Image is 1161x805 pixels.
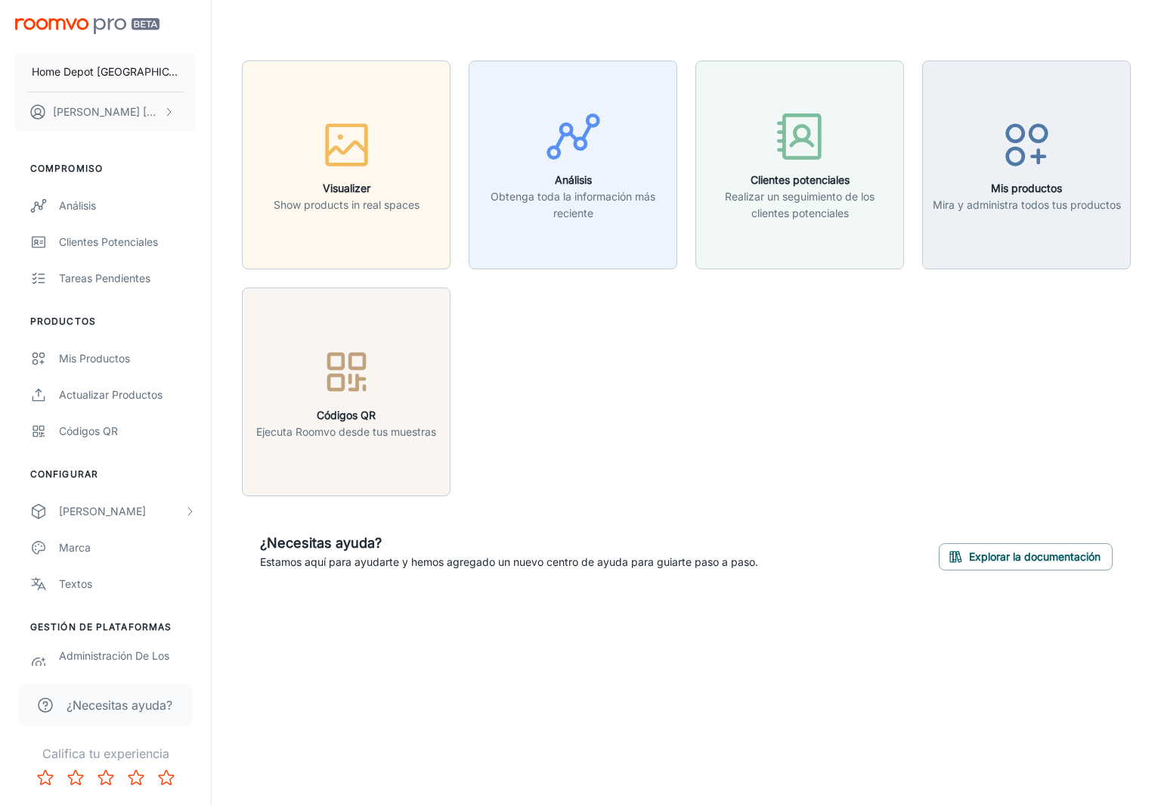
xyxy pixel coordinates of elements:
[59,539,196,556] div: Marca
[32,64,179,80] p: Home Depot [GEOGRAPHIC_DATA]
[256,424,436,440] p: Ejecuta Roomvo desde tus muestras
[922,61,1131,269] button: Mis productosMira y administra todos tus productos
[260,533,758,554] h6: ¿Necesitas ayuda?
[59,648,196,681] div: Administración de los usuarios
[705,188,894,222] p: Realizar un seguimiento de los clientes potenciales
[695,156,904,171] a: Clientes potencialesRealizar un seguimiento de los clientes potenciales
[59,387,196,403] div: Actualizar productos
[59,270,196,287] div: Tareas pendientes
[939,543,1113,570] button: Explorar la documentación
[242,383,450,398] a: Códigos QREjecuta Roomvo desde tus muestras
[59,197,196,214] div: Análisis
[53,104,159,120] p: [PERSON_NAME] [PERSON_NAME]
[274,180,420,197] h6: Visualizer
[478,172,667,188] h6: Análisis
[242,287,450,496] button: Códigos QREjecuta Roomvo desde tus muestras
[15,52,196,92] button: Home Depot [GEOGRAPHIC_DATA]
[939,548,1113,563] a: Explorar la documentación
[933,180,1121,197] h6: Mis productos
[59,234,196,250] div: Clientes potenciales
[15,18,159,34] img: Roomvo PRO Beta
[695,61,904,269] button: Clientes potencialesRealizar un seguimiento de los clientes potenciales
[469,156,677,171] a: AnálisisObtenga toda la información más reciente
[478,188,667,222] p: Obtenga toda la información más reciente
[274,197,420,213] p: Show products in real spaces
[705,172,894,188] h6: Clientes potenciales
[59,350,196,367] div: Mis productos
[256,407,436,424] h6: Códigos QR
[260,554,758,570] p: Estamos aquí para ayudarte y hemos agregado un nuevo centro de ayuda para guiarte paso a paso.
[59,576,196,592] div: Textos
[59,423,196,440] div: Códigos QR
[469,61,677,269] button: AnálisisObtenga toda la información más reciente
[922,156,1131,171] a: Mis productosMira y administra todos tus productos
[242,61,450,269] button: VisualizerShow products in real spaces
[933,197,1121,213] p: Mira y administra todos tus productos
[15,92,196,132] button: [PERSON_NAME] [PERSON_NAME]
[59,503,184,520] div: [PERSON_NAME]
